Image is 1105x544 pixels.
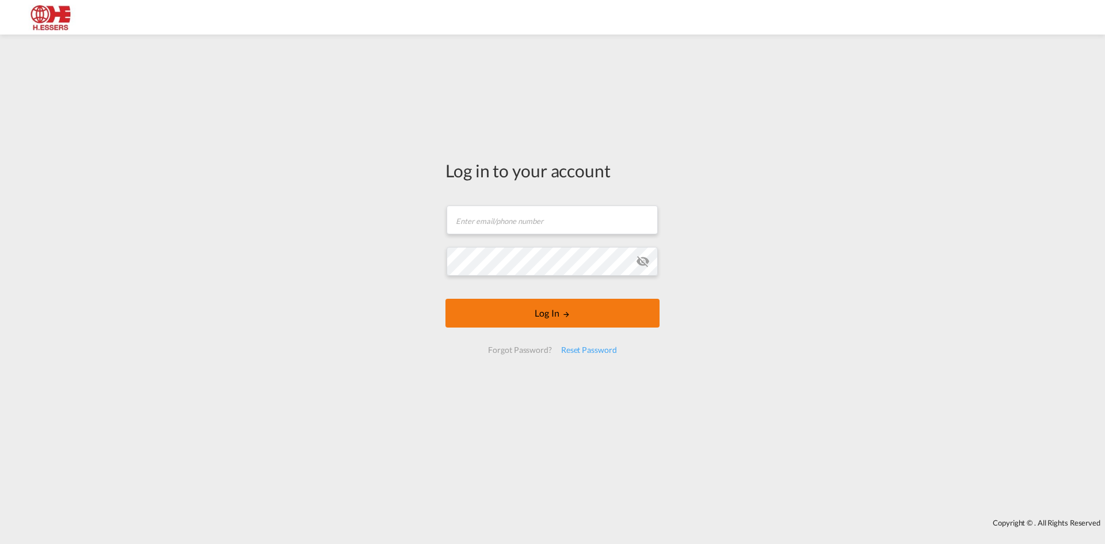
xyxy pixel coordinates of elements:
[445,158,660,182] div: Log in to your account
[447,206,658,234] input: Enter email/phone number
[636,254,650,268] md-icon: icon-eye-off
[445,299,660,328] button: LOGIN
[483,340,556,360] div: Forgot Password?
[557,340,622,360] div: Reset Password
[17,5,95,31] img: 690005f0ba9d11ee90968bb23dcea500.JPG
